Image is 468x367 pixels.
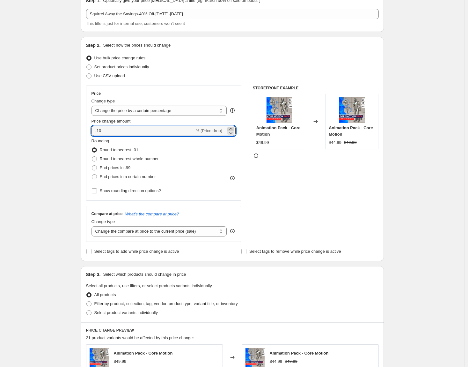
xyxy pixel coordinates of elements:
[86,335,194,340] span: 21 product variants would be affected by this price change:
[253,86,379,91] h6: STOREFRONT EXAMPLE
[339,97,365,123] img: MC_UE_Thumbnail_CorePack_01_1000px_UEUnFBX_6da10779-8ce3-4c1e-a442-41f08088e531_80x.png
[329,139,341,146] div: $44.99
[91,126,194,136] input: -15
[125,212,179,216] button: What's the compare at price?
[94,73,125,78] span: Use CSV upload
[229,228,236,234] div: help
[91,91,101,96] h3: Price
[94,292,116,297] span: All products
[100,165,131,170] span: End prices in .99
[86,328,379,333] h6: PRICE CHANGE PREVIEW
[91,139,109,143] span: Rounding
[267,97,292,123] img: MC_UE_Thumbnail_CorePack_01_1000px_UEUnFBX_6da10779-8ce3-4c1e-a442-41f08088e531_80x.png
[245,348,265,367] img: MC_UE_Thumbnail_CorePack_01_1000px_UEUnFBX_6da10779-8ce3-4c1e-a442-41f08088e531_80x.png
[114,358,127,365] div: $49.99
[86,21,185,26] span: This title is just for internal use, customers won't see it
[256,125,301,137] span: Animation Pack - Core Motion
[114,351,173,356] span: Animation Pack - Core Motion
[229,107,236,114] div: help
[91,219,115,224] span: Change type
[94,249,179,254] span: Select tags to add while price change is active
[249,249,341,254] span: Select tags to remove while price change is active
[103,42,171,49] p: Select how the prices should change
[94,310,158,315] span: Select product variants individually
[329,125,373,137] span: Animation Pack - Core Motion
[86,9,379,19] input: 30% off holiday sale
[256,139,269,146] div: $49.99
[91,99,115,103] span: Change type
[100,188,161,193] span: Show rounding direction options?
[94,56,145,60] span: Use bulk price change rules
[86,42,101,49] h2: Step 2.
[86,283,212,288] span: Select all products, use filters, or select products variants individually
[86,271,101,278] h2: Step 3.
[100,174,156,179] span: End prices in a certain number
[91,211,123,216] h3: Compare at price
[270,358,282,365] div: $44.99
[285,358,297,365] strike: $49.99
[100,156,159,161] span: Round to nearest whole number
[94,64,149,69] span: Set product prices individually
[196,128,222,133] span: % (Price drop)
[90,348,109,367] img: MC_UE_Thumbnail_CorePack_01_1000px_UEUnFBX_6da10779-8ce3-4c1e-a442-41f08088e531_80x.png
[91,119,131,124] span: Price change amount
[270,351,329,356] span: Animation Pack - Core Motion
[103,271,186,278] p: Select which products should change in price
[94,301,238,306] span: Filter by product, collection, tag, vendor, product type, variant title, or inventory
[344,139,357,146] strike: $49.99
[100,147,138,152] span: Round to nearest .01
